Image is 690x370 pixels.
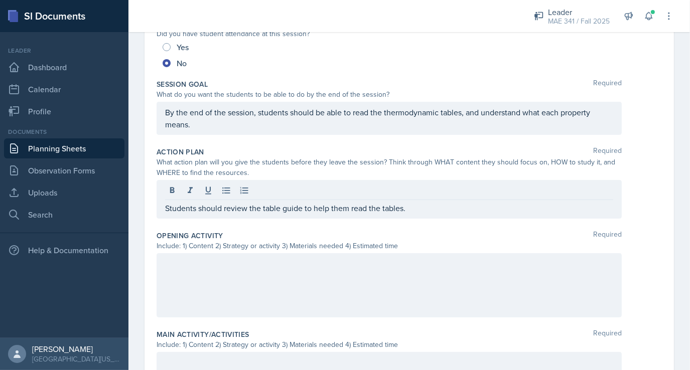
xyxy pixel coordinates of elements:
[32,354,120,364] div: [GEOGRAPHIC_DATA][US_STATE] in [GEOGRAPHIC_DATA]
[157,241,622,251] div: Include: 1) Content 2) Strategy or activity 3) Materials needed 4) Estimated time
[593,147,622,157] span: Required
[4,101,124,121] a: Profile
[4,160,124,180] a: Observation Forms
[157,329,249,339] label: Main Activity/Activities
[4,57,124,77] a: Dashboard
[4,46,124,55] div: Leader
[157,339,622,350] div: Include: 1) Content 2) Strategy or activity 3) Materials needed 4) Estimated time
[177,42,189,52] span: Yes
[165,106,613,130] p: By the end of the session, students should be able to read the thermodynamic tables, and understa...
[4,79,124,99] a: Calendar
[593,79,622,89] span: Required
[157,89,622,100] div: What do you want the students to be able to do by the end of the session?
[4,205,124,225] a: Search
[32,344,120,354] div: [PERSON_NAME]
[157,29,622,39] div: Did you have student attendance at this session?
[593,329,622,339] span: Required
[593,231,622,241] span: Required
[4,240,124,260] div: Help & Documentation
[4,182,124,203] a: Uploads
[157,157,622,178] div: What action plan will you give the students before they leave the session? Think through WHAT con...
[157,147,204,157] label: Action Plan
[4,127,124,136] div: Documents
[548,6,610,18] div: Leader
[177,58,187,68] span: No
[157,231,223,241] label: Opening Activity
[548,16,610,27] div: MAE 341 / Fall 2025
[4,138,124,158] a: Planning Sheets
[157,79,208,89] label: Session Goal
[165,202,613,214] p: Students should review the table guide to help them read the tables.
